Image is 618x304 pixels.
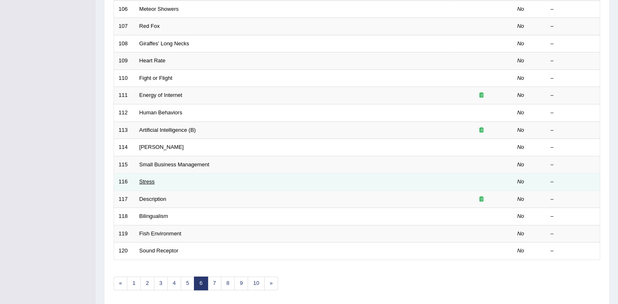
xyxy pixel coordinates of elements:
td: 112 [114,104,135,121]
a: Fish Environment [139,230,181,237]
div: – [551,178,596,186]
a: 5 [181,277,194,290]
em: No [517,6,524,12]
a: 1 [127,277,141,290]
div: Exam occurring question [455,195,508,203]
td: 108 [114,35,135,52]
div: – [551,161,596,169]
a: Heart Rate [139,57,166,64]
em: No [517,178,524,185]
em: No [517,127,524,133]
a: » [264,277,278,290]
div: – [551,195,596,203]
div: – [551,22,596,30]
a: Stress [139,178,155,185]
a: « [114,277,127,290]
div: – [551,109,596,117]
em: No [517,40,524,47]
em: No [517,23,524,29]
a: Giraffes' Long Necks [139,40,189,47]
em: No [517,75,524,81]
a: Red Fox [139,23,160,29]
a: 2 [140,277,154,290]
div: – [551,5,596,13]
td: 111 [114,87,135,104]
em: No [517,196,524,202]
a: 10 [248,277,264,290]
div: – [551,40,596,48]
td: 110 [114,69,135,87]
div: – [551,126,596,134]
a: Small Business Management [139,161,209,168]
a: 3 [154,277,168,290]
div: – [551,91,596,99]
td: 109 [114,52,135,70]
div: Exam occurring question [455,91,508,99]
em: No [517,109,524,116]
em: No [517,92,524,98]
div: – [551,247,596,255]
td: 113 [114,121,135,139]
em: No [517,161,524,168]
td: 119 [114,225,135,242]
a: Fight or Flight [139,75,172,81]
div: – [551,230,596,238]
td: 118 [114,208,135,225]
a: Description [139,196,166,202]
a: Bilingualism [139,213,168,219]
div: – [551,213,596,220]
a: 6 [194,277,208,290]
a: Meteor Showers [139,6,179,12]
a: 9 [234,277,248,290]
td: 120 [114,242,135,260]
em: No [517,247,524,254]
a: Sound Receptor [139,247,179,254]
em: No [517,230,524,237]
em: No [517,213,524,219]
div: – [551,57,596,65]
td: 116 [114,173,135,191]
em: No [517,144,524,150]
div: – [551,74,596,82]
a: Artificial Intelligence (B) [139,127,196,133]
a: [PERSON_NAME] [139,144,184,150]
td: 107 [114,18,135,35]
td: 115 [114,156,135,173]
td: 114 [114,139,135,156]
td: 117 [114,190,135,208]
em: No [517,57,524,64]
a: 7 [208,277,221,290]
a: Energy of Internet [139,92,182,98]
a: 8 [221,277,235,290]
a: 4 [167,277,181,290]
div: – [551,143,596,151]
a: Human Behaviors [139,109,182,116]
div: Exam occurring question [455,126,508,134]
td: 106 [114,0,135,18]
